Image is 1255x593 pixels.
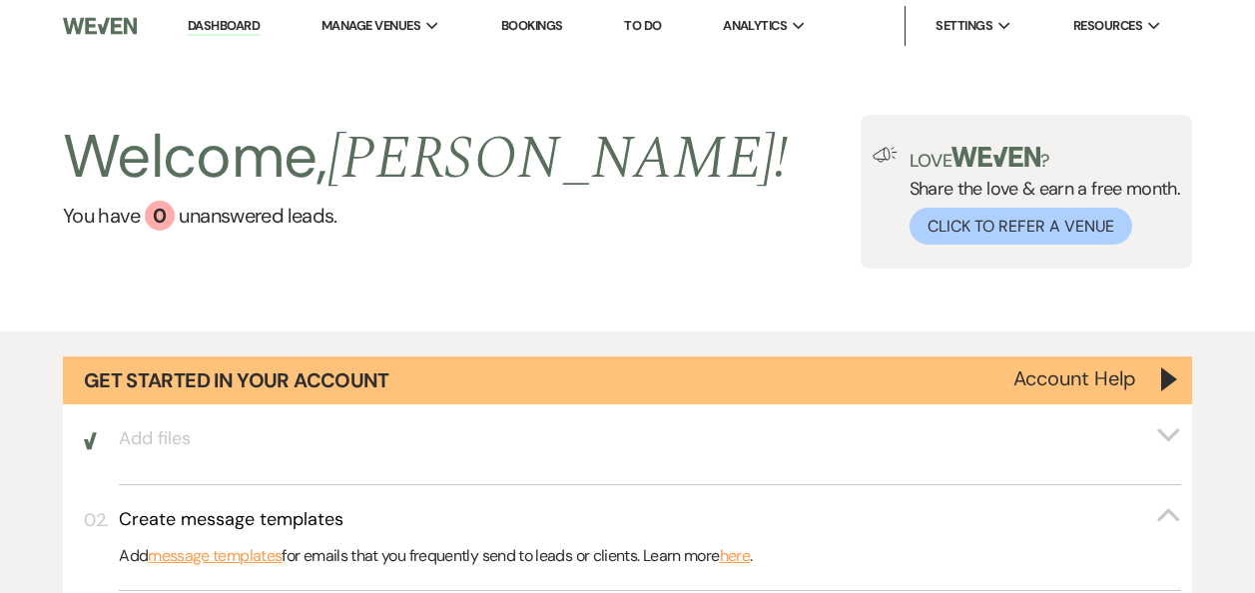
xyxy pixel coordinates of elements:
[723,16,787,36] span: Analytics
[84,366,389,394] h1: Get Started in Your Account
[624,17,661,34] a: To Do
[63,5,137,47] img: Weven Logo
[63,201,789,231] a: You have 0 unanswered leads.
[936,16,992,36] span: Settings
[873,147,898,163] img: loud-speaker-illustration.svg
[910,208,1132,245] button: Click to Refer a Venue
[188,17,260,36] a: Dashboard
[1073,16,1142,36] span: Resources
[119,426,1181,451] button: Add files
[148,543,282,569] a: message templates
[501,17,563,34] a: Bookings
[720,543,750,569] a: here
[1013,368,1136,388] button: Account Help
[63,115,789,201] h2: Welcome,
[327,113,789,205] span: [PERSON_NAME] !
[898,147,1181,245] div: Share the love & earn a free month.
[145,201,175,231] div: 0
[119,507,1181,532] button: Create message templates
[119,507,343,532] h3: Create message templates
[951,147,1040,167] img: weven-logo-green.svg
[119,543,1181,569] p: Add for emails that you frequently send to leads or clients. Learn more .
[119,426,191,451] h3: Add files
[910,147,1181,170] p: Love ?
[321,16,420,36] span: Manage Venues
